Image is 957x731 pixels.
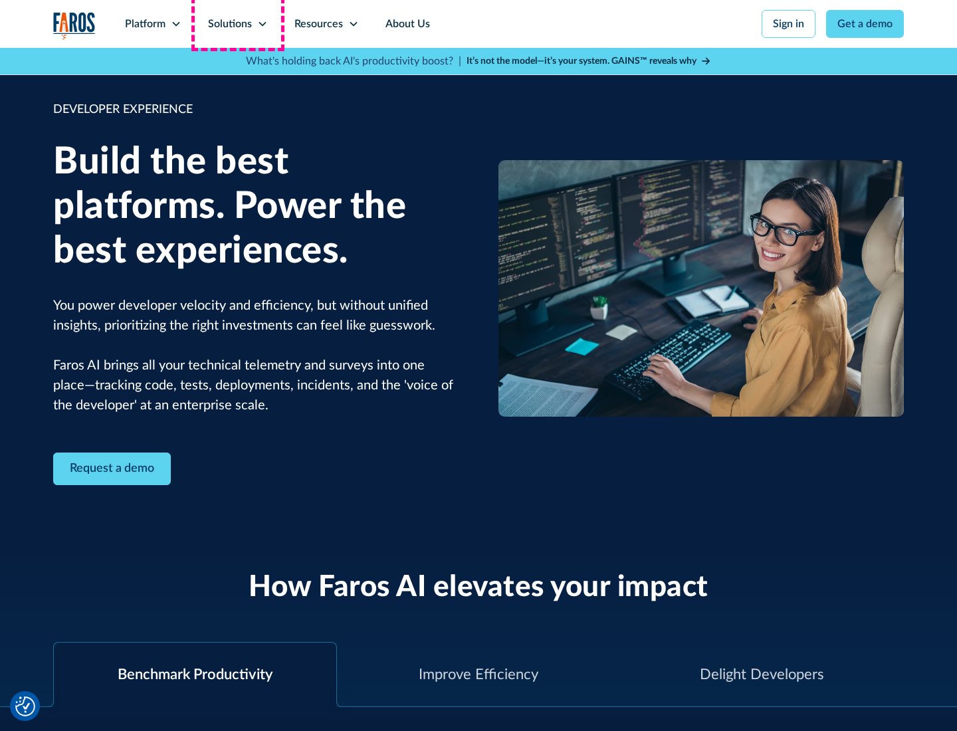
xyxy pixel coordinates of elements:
[53,12,96,39] img: Logo of the analytics and reporting company Faros.
[53,296,459,415] p: You power developer velocity and efficiency, but without unified insights, prioritizing the right...
[15,696,35,716] img: Revisit consent button
[208,16,252,32] div: Solutions
[700,664,824,686] div: Delight Developers
[53,453,171,485] a: Contact Modal
[294,16,343,32] div: Resources
[826,10,904,38] a: Get a demo
[15,696,35,716] button: Cookie Settings
[762,10,815,38] a: Sign in
[246,53,461,69] p: What's holding back AI's productivity boost? |
[467,54,711,68] a: It’s not the model—it’s your system. GAINS™ reveals why
[467,56,696,66] strong: It’s not the model—it’s your system. GAINS™ reveals why
[53,101,459,119] div: DEVELOPER EXPERIENCE
[53,140,459,274] h1: Build the best platforms. Power the best experiences.
[125,16,165,32] div: Platform
[419,664,538,686] div: Improve Efficiency
[118,664,272,686] div: Benchmark Productivity
[53,12,96,39] a: home
[249,570,708,605] h2: How Faros AI elevates your impact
